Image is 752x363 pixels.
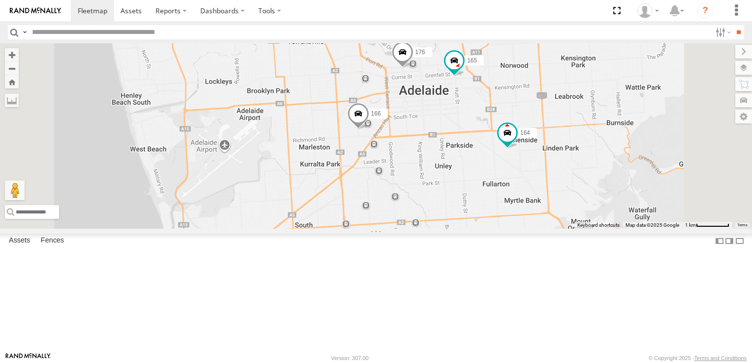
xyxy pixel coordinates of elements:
span: 176 [415,48,425,55]
label: Assets [4,234,35,248]
label: Hide Summary Table [735,234,745,248]
img: rand-logo.svg [10,7,61,14]
div: © Copyright 2025 - [649,355,747,361]
i: ? [697,3,713,19]
button: Drag Pegman onto the map to open Street View [5,181,25,200]
a: Visit our Website [5,353,51,363]
button: Zoom out [5,61,19,75]
label: Search Filter Options [712,25,733,39]
button: Zoom in [5,48,19,61]
label: Map Settings [735,110,752,123]
button: Zoom Home [5,75,19,89]
div: Version: 307.00 [331,355,369,361]
span: 164 [520,129,530,136]
label: Search Query [21,25,29,39]
a: Terms (opens in new tab) [737,223,748,227]
label: Dock Summary Table to the Right [724,234,734,248]
label: Measure [5,93,19,107]
label: Dock Summary Table to the Left [715,234,724,248]
span: 165 [467,57,477,63]
button: Map Scale: 1 km per 64 pixels [682,222,732,229]
div: Frank Cope [634,3,662,18]
span: 1 km [685,222,696,228]
label: Fences [36,234,69,248]
button: Keyboard shortcuts [577,222,620,229]
span: 166 [371,110,381,117]
span: Map data ©2025 Google [626,222,679,228]
a: Terms and Conditions [694,355,747,361]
